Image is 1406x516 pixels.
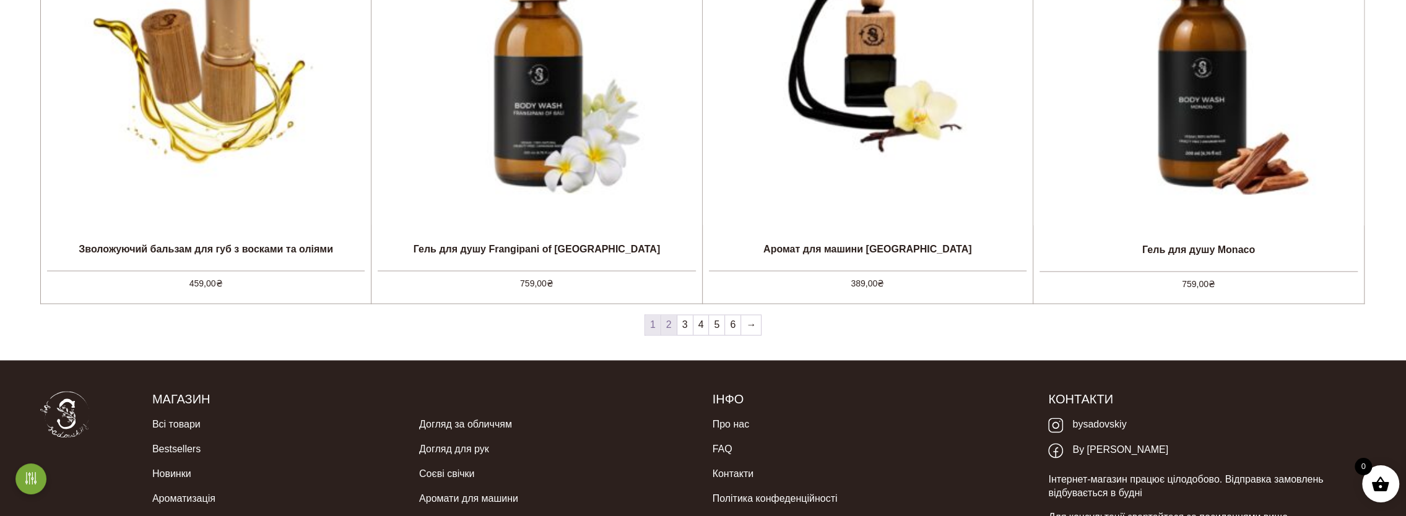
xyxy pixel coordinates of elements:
a: 2 [661,315,677,335]
a: Контакти [712,462,753,486]
a: 3 [677,315,693,335]
a: Догляд за обличчям [419,412,512,437]
a: Аромати для машини [419,486,518,511]
a: → [741,315,761,335]
p: Інтернет-магазин працює цілодобово. Відправка замовлень відбувається в будні [1048,473,1366,501]
a: By [PERSON_NAME] [1048,437,1168,463]
bdi: 459,00 [189,278,223,288]
h2: Гель для душу Frangipani of [GEOGRAPHIC_DATA] [371,233,701,264]
span: 1 [645,315,661,335]
a: Ароматизація [152,486,215,511]
bdi: 759,00 [1182,279,1215,289]
bdi: 759,00 [520,278,553,288]
h2: Аромат для машини [GEOGRAPHIC_DATA] [703,233,1033,264]
h5: Інфо [712,391,1030,407]
span: ₴ [1209,279,1215,289]
a: 4 [693,315,709,335]
a: 6 [725,315,740,335]
a: Bestsellers [152,437,201,462]
span: ₴ [216,278,223,288]
bdi: 389,00 [851,278,884,288]
span: ₴ [877,278,884,288]
a: Політика конфеденційності [712,486,837,511]
a: Соєві свічки [419,462,474,486]
span: ₴ [547,278,553,288]
a: Догляд для рук [419,437,489,462]
a: bysadovskiy [1048,412,1126,437]
h2: Гель для душу Monaco [1033,234,1364,265]
h2: Зволожуючий бальзам для губ з восками та оліями [41,233,371,264]
a: FAQ [712,437,732,462]
a: 5 [709,315,724,335]
a: Новинки [152,462,191,486]
span: 0 [1355,458,1372,475]
a: Всі товари [152,412,201,437]
a: Про нас [712,412,749,437]
h5: Контакти [1048,391,1366,407]
h5: Магазин [152,391,694,407]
